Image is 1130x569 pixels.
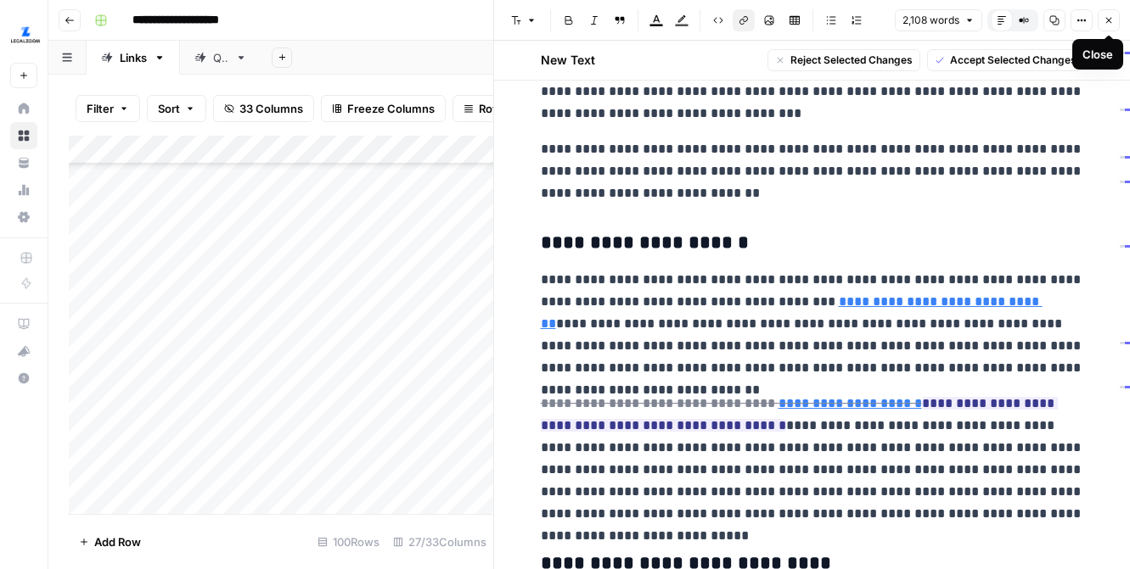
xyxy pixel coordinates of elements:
a: Links [87,41,180,75]
a: AirOps Academy [10,310,37,337]
div: What's new? [11,338,37,364]
button: Sort [147,95,206,122]
button: 33 Columns [213,95,314,122]
button: Add Row [69,528,151,555]
a: Settings [10,204,37,231]
button: Reject Selected Changes [767,49,920,71]
button: Accept Selected Changes [927,49,1084,71]
span: Freeze Columns [347,100,435,117]
button: Filter [76,95,140,122]
button: Help + Support [10,365,37,392]
span: Row Height [479,100,540,117]
span: Reject Selected Changes [790,53,913,68]
img: LegalZoom Logo [10,20,41,50]
span: 2,108 words [902,13,959,28]
a: Home [10,95,37,122]
div: QA [213,49,228,66]
a: Usage [10,176,37,204]
div: 100 Rows [311,528,386,555]
a: Browse [10,122,37,149]
a: Your Data [10,149,37,176]
a: QA [180,41,261,75]
span: Add Row [94,533,141,550]
span: Accept Selected Changes [950,53,1077,68]
div: 27/33 Columns [386,528,493,555]
h2: New Text [541,52,595,69]
button: 2,108 words [895,9,982,31]
button: Freeze Columns [321,95,446,122]
button: What's new? [10,337,37,365]
span: Sort [158,100,180,117]
div: Links [120,49,147,66]
button: Workspace: LegalZoom [10,14,37,56]
div: Close [1082,46,1113,63]
span: 33 Columns [239,100,303,117]
button: Row Height [453,95,551,122]
span: Filter [87,100,114,117]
